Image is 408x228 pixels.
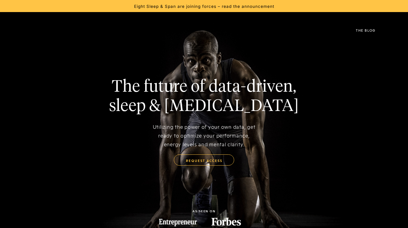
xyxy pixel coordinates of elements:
h1: The future of data-driven, sleep & [MEDICAL_DATA] [109,78,299,116]
div: Utilizing the power of your own data, get ready to optimize your performance, energy levels and m... [151,122,257,148]
div: as seen on [193,210,215,213]
a: Eight Sleep & Span are joining forces – read the announcement [134,3,274,9]
a: The Blog [347,18,384,42]
div: The Blog [356,29,375,32]
a: request access [174,154,234,166]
